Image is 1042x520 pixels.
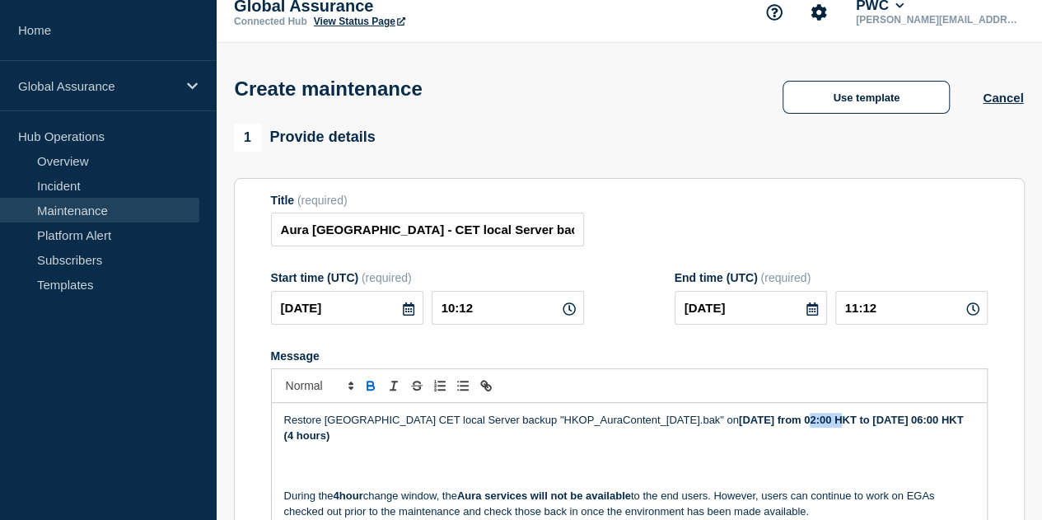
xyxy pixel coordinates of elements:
input: HH:MM [835,291,988,325]
div: Provide details [234,124,376,152]
span: (required) [760,271,811,284]
input: HH:MM [432,291,584,325]
div: Message [271,349,988,363]
button: Toggle link [474,376,498,396]
strong: 4hour [333,490,362,502]
span: Font size [278,376,359,396]
div: Title [271,194,584,207]
span: (required) [362,271,412,284]
a: View Status Page [314,16,405,27]
input: Title [271,213,584,246]
h1: Create maintenance [235,77,423,101]
strong: [DATE] from 02:00 HKT to [DATE] 06:00 HKT (4 hours) [284,414,967,441]
button: Toggle italic text [382,376,405,396]
input: YYYY-MM-DD [271,291,423,325]
p: [PERSON_NAME][EMAIL_ADDRESS][DOMAIN_NAME] [853,14,1024,26]
p: Restore [GEOGRAPHIC_DATA] CET local Server backup "HKOP_AuraContent_[DATE].bak" on [284,413,974,443]
p: Connected Hub [234,16,307,27]
span: (required) [297,194,348,207]
button: Toggle strikethrough text [405,376,428,396]
button: Toggle bold text [359,376,382,396]
button: Toggle bulleted list [451,376,474,396]
button: Use template [783,81,950,114]
p: During the change window, the to the end users. However, users can continue to work on EGAs check... [284,489,974,519]
input: YYYY-MM-DD [675,291,827,325]
span: 1 [234,124,262,152]
button: Toggle ordered list [428,376,451,396]
div: End time (UTC) [675,271,988,284]
p: Global Assurance [18,79,176,93]
strong: Aura services will not be available [457,490,631,502]
div: Start time (UTC) [271,271,584,284]
button: Cancel [983,91,1023,105]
